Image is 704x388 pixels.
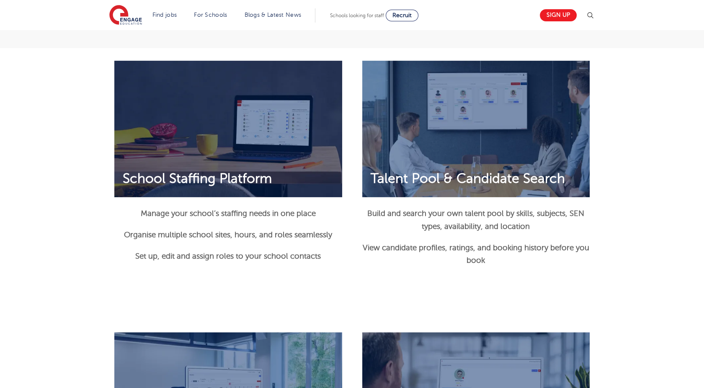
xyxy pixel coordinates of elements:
[392,12,412,18] span: Recruit
[363,244,589,265] span: View candidate profiles, ratings, and booking history before you book
[367,209,584,231] strong: Build and search your own talent pool by skills, subjects, SEN types, availability, and location
[114,61,342,197] img: School Staffing Platform
[135,252,321,260] strong: Set up, edit and assign roles to your school contacts
[330,13,384,18] span: Schools looking for staff
[109,5,142,26] img: Engage Education
[362,61,590,197] img: Talent Pool & Candidate Search
[141,209,316,218] strong: Manage your school’s staffing needs in one place
[124,231,332,239] strong: Organise multiple school sites, hours, and roles seamlessly
[386,10,418,21] a: Recruit
[362,171,573,187] span: Talent Pool & Candidate Search
[194,12,227,18] a: For Schools
[152,12,177,18] a: Find jobs
[540,9,577,21] a: Sign up
[245,12,302,18] a: Blogs & Latest News
[114,171,280,187] span: School Staffing Platform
